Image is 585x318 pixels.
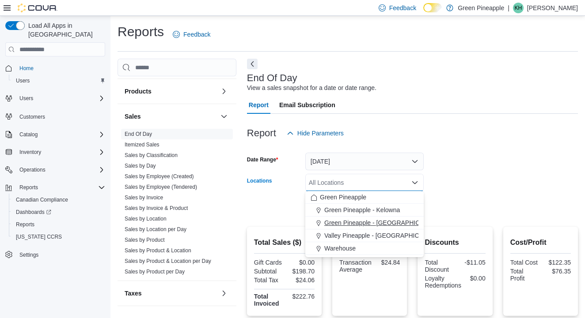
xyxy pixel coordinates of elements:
a: Reports [12,219,38,230]
nav: Complex example [5,58,105,284]
span: Home [16,63,105,74]
button: Operations [2,164,109,176]
span: Warehouse [324,244,356,253]
a: Sales by Employee (Tendered) [125,184,197,190]
span: Users [19,95,33,102]
a: Customers [16,112,49,122]
span: Hide Parameters [297,129,344,138]
button: Taxes [125,289,217,298]
h1: Reports [118,23,164,41]
h3: Taxes [125,289,142,298]
span: Users [12,75,105,86]
span: KH [515,3,522,13]
a: [US_STATE] CCRS [12,232,65,242]
h2: Cost/Profit [510,237,571,248]
span: Settings [19,251,38,258]
span: Reports [12,219,105,230]
span: Washington CCRS [12,232,105,242]
span: Reports [19,184,38,191]
span: Catalog [19,131,38,138]
p: | [508,3,509,13]
a: Sales by Product & Location per Day [125,258,211,264]
span: Valley Pineapple - [GEOGRAPHIC_DATA] [324,231,440,240]
button: Green Pineapple [305,191,424,204]
div: $0.00 [286,259,315,266]
div: $222.76 [286,293,315,300]
span: Home [19,65,34,72]
div: $24.84 [375,259,400,266]
span: Dashboards [12,207,105,217]
div: Sales [118,129,236,281]
button: Reports [9,218,109,231]
a: Home [16,63,37,74]
a: Sales by Invoice [125,195,163,201]
button: Customers [2,110,109,123]
span: Reports [16,182,105,193]
div: Choose from the following options [305,191,424,255]
a: Sales by Day [125,163,156,169]
a: Dashboards [9,206,109,218]
div: -$11.05 [457,259,486,266]
h2: Total Sales ($) [254,237,315,248]
a: Sales by Invoice & Product [125,205,188,211]
button: Green Pineapple - Kelowna [305,204,424,217]
a: Sales by Product [125,237,165,243]
span: Report [249,96,269,114]
div: $198.70 [286,268,315,275]
span: Operations [16,165,105,175]
div: Total Tax [254,277,283,284]
span: Green Pineapple [320,193,366,202]
div: $0.00 [465,275,486,282]
a: Canadian Compliance [12,195,72,205]
span: [US_STATE] CCRS [16,233,62,240]
input: Dark Mode [423,3,442,12]
button: Hide Parameters [283,124,347,142]
button: [US_STATE] CCRS [9,231,109,243]
a: Sales by Product & Location [125,247,191,254]
span: Reports [16,221,34,228]
h3: Sales [125,112,141,121]
button: Sales [125,112,217,121]
button: Reports [2,181,109,194]
div: Loyalty Redemptions [425,275,461,289]
a: Sales by Location per Day [125,226,186,232]
h3: Products [125,87,152,96]
span: Dark Mode [423,12,424,13]
button: Close list of options [411,179,418,186]
span: Users [16,77,30,84]
div: Gift Cards [254,259,283,266]
a: Users [12,75,33,86]
button: Next [247,59,258,69]
button: Sales [219,111,229,122]
div: $122.35 [542,259,571,266]
button: Valley Pineapple - [GEOGRAPHIC_DATA] [305,229,424,242]
span: Settings [16,249,105,260]
span: Load All Apps in [GEOGRAPHIC_DATA] [25,21,105,39]
button: Settings [2,248,109,261]
p: Green Pineapple [458,3,504,13]
button: Reports [16,182,42,193]
span: Catalog [16,129,105,140]
p: [PERSON_NAME] [527,3,578,13]
button: Users [9,75,109,87]
span: Canadian Compliance [16,196,68,203]
button: Operations [16,165,49,175]
a: End Of Day [125,131,152,137]
a: Sales by Product per Day [125,269,185,275]
img: Cova [18,4,57,12]
div: View a sales snapshot for a date or date range. [247,83,376,93]
a: Itemized Sales [125,142,160,148]
label: Date Range [247,156,278,163]
span: Green Pineapple - [GEOGRAPHIC_DATA] [324,218,441,227]
span: Email Subscription [279,96,335,114]
span: Customers [19,113,45,120]
button: Users [2,92,109,105]
h3: End Of Day [247,73,297,83]
span: Canadian Compliance [12,195,105,205]
a: Dashboards [12,207,55,217]
span: Dashboards [16,209,51,216]
span: Inventory [16,147,105,157]
a: Sales by Classification [125,152,178,158]
button: Catalog [16,129,41,140]
button: Users [16,93,37,104]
